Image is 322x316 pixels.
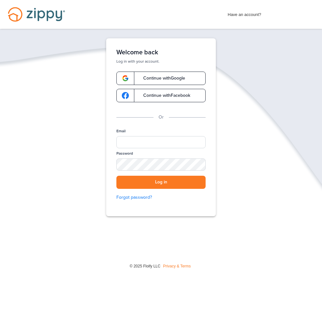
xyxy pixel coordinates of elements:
[130,264,160,268] span: © 2025 Floify LLC
[228,8,261,18] span: Have an account?
[137,93,190,98] span: Continue with Facebook
[116,158,206,171] input: Password
[116,49,206,56] h1: Welcome back
[122,92,129,99] img: google-logo
[116,72,206,85] a: google-logoContinue withGoogle
[116,151,133,156] label: Password
[159,114,164,121] p: Or
[116,128,126,134] label: Email
[116,194,206,201] a: Forgot password?
[116,136,206,148] input: Email
[137,76,185,81] span: Continue with Google
[163,264,191,268] a: Privacy & Terms
[122,75,129,82] img: google-logo
[116,89,206,102] a: google-logoContinue withFacebook
[116,176,206,189] button: Log in
[116,59,206,64] p: Log in with your account.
